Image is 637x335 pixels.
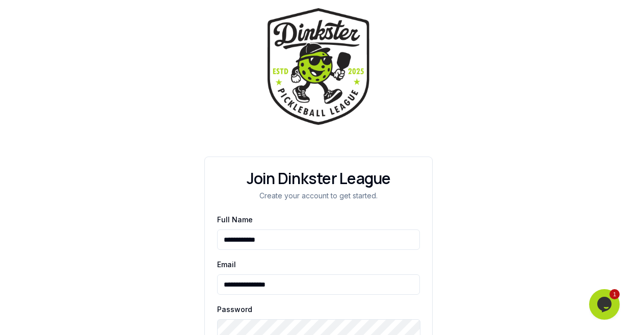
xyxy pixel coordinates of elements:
[217,305,252,314] label: Password
[589,289,622,320] iframe: chat widget
[268,8,369,125] img: Dinkster League Logo
[217,169,420,188] div: Join Dinkster League
[217,191,420,201] div: Create your account to get started.
[217,260,236,269] label: Email
[217,215,253,224] label: Full Name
